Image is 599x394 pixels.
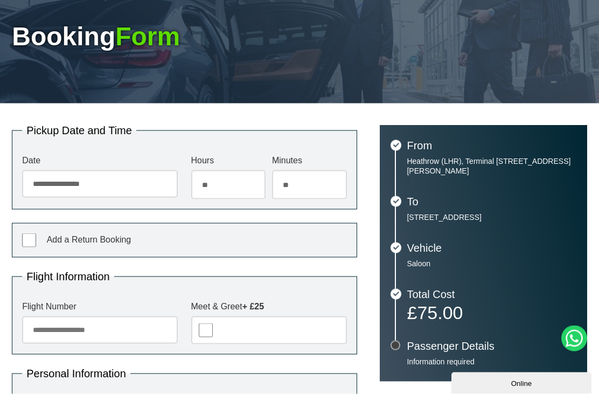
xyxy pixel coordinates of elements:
h1: Booking [12,24,587,50]
iframe: chat widget [451,370,594,394]
span: Form [115,22,180,51]
legend: Personal Information [22,368,130,379]
strong: + £25 [242,302,264,311]
label: Minutes [272,156,347,165]
p: [STREET_ADDRESS] [407,212,576,222]
p: Information required [407,357,576,367]
label: Hours [191,156,266,165]
span: Add a Return Booking [47,235,131,244]
p: £ [407,305,576,320]
legend: Pickup Date and Time [22,125,136,136]
h3: Total Cost [407,289,576,300]
h3: To [407,196,576,207]
label: Flight Number [22,302,178,311]
h3: Vehicle [407,243,576,253]
label: Meet & Greet [191,302,347,311]
legend: Flight Information [22,271,114,282]
h3: Passenger Details [407,341,576,351]
input: Add a Return Booking [22,233,36,247]
p: Saloon [407,259,576,268]
h3: From [407,140,576,151]
label: Date [22,156,178,165]
p: Heathrow (LHR), Terminal [STREET_ADDRESS][PERSON_NAME] [407,156,576,176]
span: 75.00 [417,302,463,323]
